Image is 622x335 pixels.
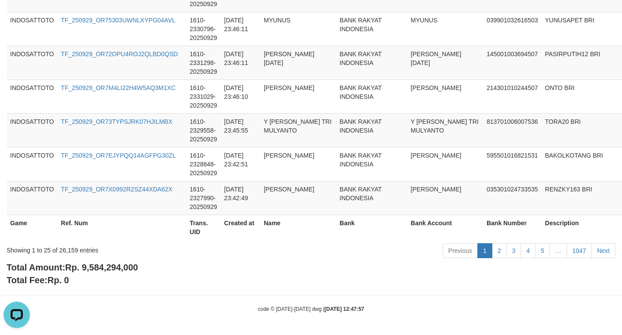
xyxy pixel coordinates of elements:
[4,4,30,30] button: Open LiveChat chat widget
[591,243,615,258] a: Next
[61,17,175,24] a: TF_250929_OR75303UWNLXYPG04AVL
[221,147,260,181] td: [DATE] 23:42:51
[260,215,336,240] th: Name
[520,243,535,258] a: 4
[483,79,542,113] td: 214301010244507
[221,215,260,240] th: Created at
[336,113,407,147] td: BANK RAKYAT INDONESIA
[260,113,336,147] td: Y [PERSON_NAME] TRI MULYANTO
[7,275,69,285] b: Total Fee:
[483,46,542,79] td: 145001003694507
[336,79,407,113] td: BANK RAKYAT INDONESIA
[7,263,138,272] b: Total Amount:
[7,12,58,46] td: INDOSATTOTO
[483,12,542,46] td: 039901032616503
[221,181,260,215] td: [DATE] 23:42:49
[477,243,492,258] a: 1
[221,79,260,113] td: [DATE] 23:46:10
[260,181,336,215] td: [PERSON_NAME]
[47,275,69,285] span: Rp. 0
[221,12,260,46] td: [DATE] 23:46:11
[492,243,507,258] a: 2
[483,113,542,147] td: 813701006007536
[336,12,407,46] td: BANK RAKYAT INDONESIA
[260,46,336,79] td: [PERSON_NAME][DATE]
[7,242,253,255] div: Showing 1 to 25 of 26,159 entries
[221,46,260,79] td: [DATE] 23:46:11
[407,181,483,215] td: [PERSON_NAME]
[65,263,138,272] span: Rp. 9,584,294,000
[336,46,407,79] td: BANK RAKYAT INDONESIA
[407,113,483,147] td: Y [PERSON_NAME] TRI MULYANTO
[260,12,336,46] td: MYUNUS
[7,215,58,240] th: Game
[443,243,478,258] a: Previous
[186,12,221,46] td: 1610-2330796-20250929
[61,84,176,91] a: TF_250929_OR7M4LI22H4W5AQ3M1XC
[407,79,483,113] td: [PERSON_NAME]
[549,243,567,258] a: …
[336,147,407,181] td: BANK RAKYAT INDONESIA
[336,215,407,240] th: Bank
[260,147,336,181] td: [PERSON_NAME]
[7,113,58,147] td: INDOSATTOTO
[7,147,58,181] td: INDOSATTOTO
[506,243,521,258] a: 3
[186,147,221,181] td: 1610-2328848-20250929
[58,215,186,240] th: Ref. Num
[407,147,483,181] td: [PERSON_NAME]
[483,215,542,240] th: Bank Number
[7,79,58,113] td: INDOSATTOTO
[407,46,483,79] td: [PERSON_NAME][DATE]
[258,306,364,312] small: code © [DATE]-[DATE] dwg |
[61,118,173,125] a: TF_250929_OR73TYPSJRK07HJILMBX
[483,181,542,215] td: 035301024733535
[61,50,178,58] a: TF_250929_OR72OPU4ROJ2QLBD0QSD
[567,243,592,258] a: 1047
[61,152,176,159] a: TF_250929_OR7EJYPQQ14AGFPG30ZL
[186,181,221,215] td: 1610-2327990-20250929
[186,113,221,147] td: 1610-2329558-20250929
[260,79,336,113] td: [PERSON_NAME]
[186,215,221,240] th: Trans. UID
[336,181,407,215] td: BANK RAKYAT INDONESIA
[61,186,173,193] a: TF_250929_OR7X0992R2SZ44XDA62X
[407,12,483,46] td: MYUNUS
[407,215,483,240] th: Bank Account
[7,181,58,215] td: INDOSATTOTO
[324,306,364,312] strong: [DATE] 12:47:57
[483,147,542,181] td: 595501016821531
[186,79,221,113] td: 1610-2331029-20250929
[221,113,260,147] td: [DATE] 23:45:55
[7,46,58,79] td: INDOSATTOTO
[535,243,550,258] a: 5
[186,46,221,79] td: 1610-2331298-20250929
